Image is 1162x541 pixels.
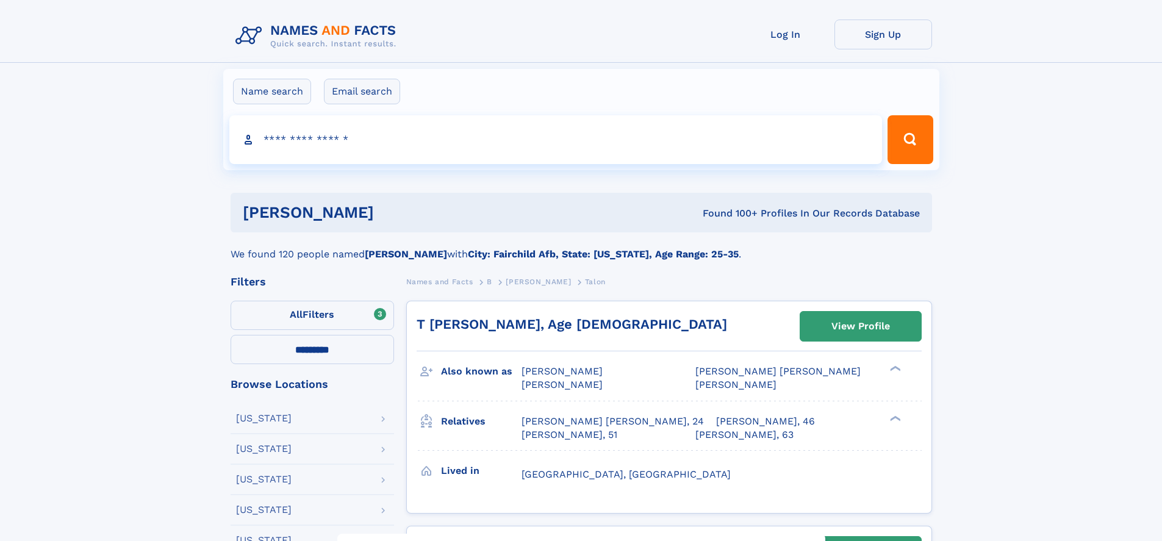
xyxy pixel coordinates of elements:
[506,274,571,289] a: [PERSON_NAME]
[236,414,292,423] div: [US_STATE]
[406,274,473,289] a: Names and Facts
[522,428,617,442] a: [PERSON_NAME], 51
[441,460,522,481] h3: Lived in
[831,312,890,340] div: View Profile
[417,317,727,332] a: T [PERSON_NAME], Age [DEMOGRAPHIC_DATA]
[522,415,704,428] a: [PERSON_NAME] [PERSON_NAME], 24
[229,115,883,164] input: search input
[231,301,394,330] label: Filters
[887,414,902,422] div: ❯
[522,379,603,390] span: [PERSON_NAME]
[233,79,311,104] label: Name search
[243,205,539,220] h1: [PERSON_NAME]
[695,428,794,442] a: [PERSON_NAME], 63
[522,468,731,480] span: [GEOGRAPHIC_DATA], [GEOGRAPHIC_DATA]
[236,444,292,454] div: [US_STATE]
[290,309,303,320] span: All
[538,207,920,220] div: Found 100+ Profiles In Our Records Database
[365,248,447,260] b: [PERSON_NAME]
[324,79,400,104] label: Email search
[888,115,933,164] button: Search Button
[441,361,522,382] h3: Also known as
[695,365,861,377] span: [PERSON_NAME] [PERSON_NAME]
[800,312,921,341] a: View Profile
[522,365,603,377] span: [PERSON_NAME]
[236,505,292,515] div: [US_STATE]
[506,278,571,286] span: [PERSON_NAME]
[231,232,932,262] div: We found 120 people named with .
[487,278,492,286] span: B
[487,274,492,289] a: B
[236,475,292,484] div: [US_STATE]
[231,379,394,390] div: Browse Locations
[441,411,522,432] h3: Relatives
[695,379,776,390] span: [PERSON_NAME]
[231,276,394,287] div: Filters
[887,365,902,373] div: ❯
[585,278,606,286] span: Talon
[716,415,815,428] a: [PERSON_NAME], 46
[231,20,406,52] img: Logo Names and Facts
[468,248,739,260] b: City: Fairchild Afb, State: [US_STATE], Age Range: 25-35
[737,20,834,49] a: Log In
[834,20,932,49] a: Sign Up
